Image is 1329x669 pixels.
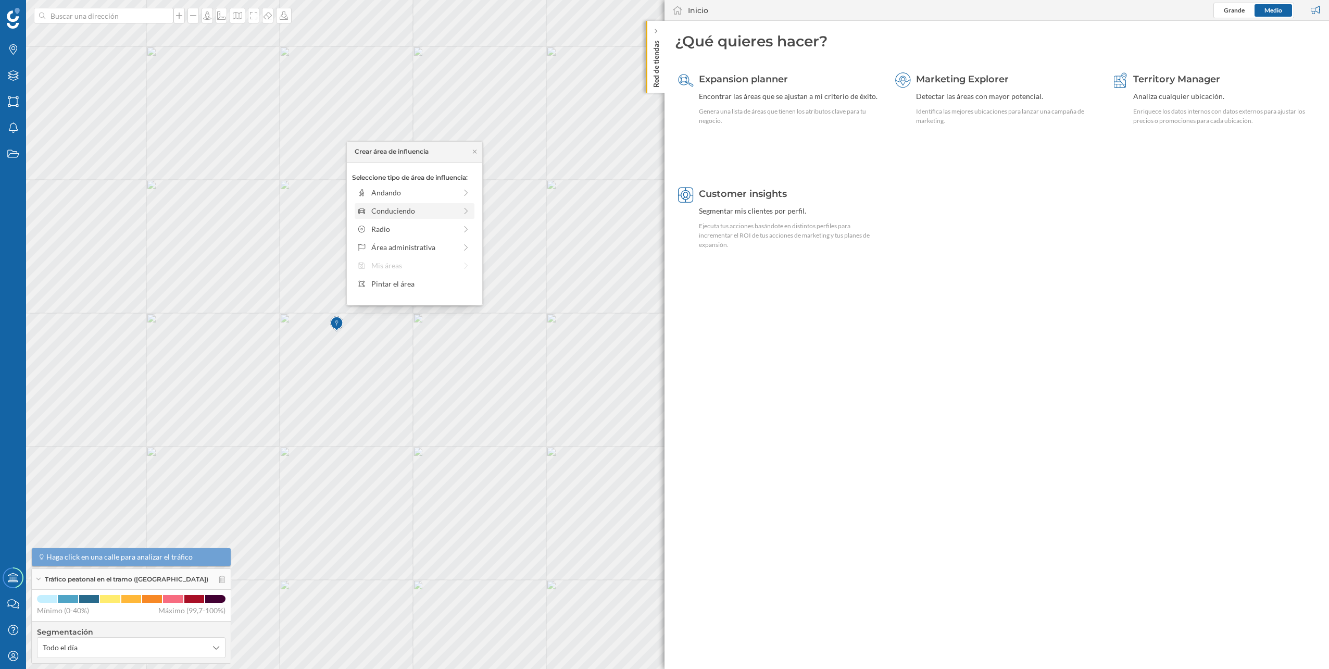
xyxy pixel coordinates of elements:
[1133,107,1315,126] div: Enriquece los datos internos con datos externos para ajustar los precios o promociones para cada ...
[675,31,1319,51] div: ¿Qué quieres hacer?
[651,36,661,88] p: Red de tiendas
[37,627,225,637] h4: Segmentación
[1133,73,1220,85] span: Territory Manager
[45,575,208,584] span: Tráfico peatonal en el tramo ([GEOGRAPHIC_DATA])
[352,173,477,182] p: Seleccione tipo de área de influencia:
[678,72,694,88] img: search-areas.svg
[43,642,78,653] span: Todo el día
[21,7,58,17] span: Soporte
[916,107,1098,126] div: Identifica las mejores ubicaciones para lanzar una campaña de marketing.
[1133,91,1315,102] div: Analiza cualquier ubicación.
[1112,72,1128,88] img: territory-manager.svg
[895,72,911,88] img: explorer.svg
[371,205,456,216] div: Conduciendo
[699,188,787,200] span: Customer insights
[371,187,456,198] div: Andando
[371,278,471,289] div: Pintar el área
[699,206,881,216] div: Segmentar mis clientes por perfil.
[158,605,225,616] span: Máximo (99,7-100%)
[699,73,788,85] span: Expansion planner
[678,187,694,203] img: customer-intelligence.svg
[7,8,20,29] img: Geoblink Logo
[371,224,456,234] div: Radio
[916,91,1098,102] div: Detectar las áreas con mayor potencial.
[1264,6,1282,14] span: Medio
[330,314,343,334] img: Marker
[1224,6,1245,14] span: Grande
[371,242,456,253] div: Área administrativa
[688,5,708,16] div: Inicio
[699,221,881,250] div: Ejecuta tus acciones basándote en distintos perfiles para incrementar el ROI de tus acciones de m...
[699,107,881,126] div: Genera una lista de áreas que tienen los atributos clave para tu negocio.
[916,73,1009,85] span: Marketing Explorer
[355,147,429,156] div: Crear área de influencia
[37,605,89,616] span: Mínimo (0-40%)
[46,552,193,562] span: Haga click en una calle para analizar el tráfico
[699,91,881,102] div: Encontrar las áreas que se ajustan a mi criterio de éxito.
